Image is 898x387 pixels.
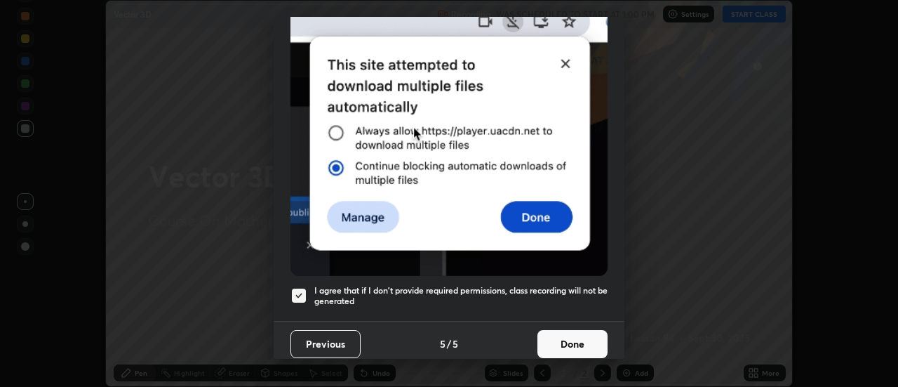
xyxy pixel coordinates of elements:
h4: 5 [453,336,458,351]
h4: 5 [440,336,445,351]
button: Done [537,330,608,358]
h5: I agree that if I don't provide required permissions, class recording will not be generated [314,285,608,307]
h4: / [447,336,451,351]
button: Previous [290,330,361,358]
